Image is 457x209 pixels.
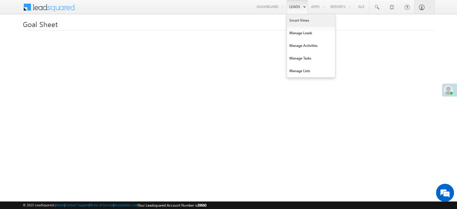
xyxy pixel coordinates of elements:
[31,32,101,39] div: Leave a message
[287,14,335,27] a: Smart Views
[88,164,109,172] em: Submit
[8,56,110,158] textarea: Type your message and click 'Submit'
[23,19,58,29] span: Goal Sheet
[287,39,335,52] a: Manage Activities
[99,3,113,17] div: Minimize live chat window
[287,52,335,65] a: Manage Tasks
[23,202,206,208] span: © 2025 LeadSquared | | | | |
[197,203,206,207] span: 39660
[287,65,335,77] a: Manage Lists
[138,203,206,207] span: Your Leadsquared Account Number is
[287,27,335,39] a: Manage Leads
[10,32,25,39] img: d_60004797649_company_0_60004797649
[90,203,113,207] a: Terms of Service
[114,203,137,207] a: Acceptable Use
[56,203,64,207] a: About
[65,203,89,207] a: Contact Support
